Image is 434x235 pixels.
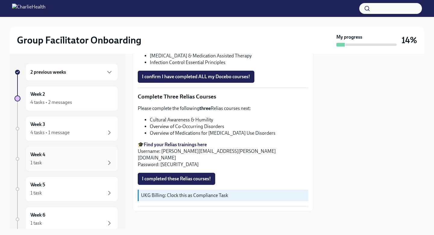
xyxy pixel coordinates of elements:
strong: My progress [336,34,362,40]
span: I completed these Relias courses! [142,176,211,182]
span: I confirm I have completed ALL my Docebo courses! [142,74,250,80]
a: Week 61 task [14,207,118,232]
h6: Week 3 [30,121,45,128]
h6: Week 4 [30,151,45,158]
button: I confirm I have completed ALL my Docebo courses! [138,71,254,83]
strong: three [200,105,211,111]
div: 1 task [30,190,42,196]
p: UKG Billing: Clock this as Compliance Task [141,192,306,199]
h2: Group Facilitator Onboarding [17,34,141,46]
img: CharlieHealth [12,4,46,13]
button: I completed these Relias courses! [138,173,215,185]
a: Week 24 tasks • 2 messages [14,86,118,111]
h3: 14% [401,35,417,46]
div: 1 task [30,159,42,166]
h6: 2 previous weeks [30,69,66,76]
a: Week 51 task [14,176,118,202]
div: 4 tasks • 1 message [30,129,70,136]
h6: Week 5 [30,182,45,188]
li: Cultural Awareness & Humility [150,117,308,123]
a: Week 34 tasks • 1 message [14,116,118,141]
li: Infection Control Essential Principles [150,59,308,66]
div: 4 tasks • 2 messages [30,99,72,106]
h6: Week 2 [30,91,45,98]
li: Overview of Medications for [MEDICAL_DATA] Use Disorders [150,130,308,137]
li: [MEDICAL_DATA] & Medication Assisted Therapy [150,53,308,59]
li: Overview of Co-Occurring Disorders [150,123,308,130]
p: Complete Three Relias Courses [138,93,308,101]
p: 🎓 Username: [PERSON_NAME][EMAIL_ADDRESS][PERSON_NAME][DOMAIN_NAME] Password: [SECURITY_DATA] [138,141,308,168]
a: Find your Relias trainings here [144,142,207,147]
div: 1 task [30,220,42,227]
div: 2 previous weeks [25,63,118,81]
p: Please complete the following Relias courses next: [138,105,308,112]
h6: Week 6 [30,212,45,218]
a: Week 41 task [14,146,118,172]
